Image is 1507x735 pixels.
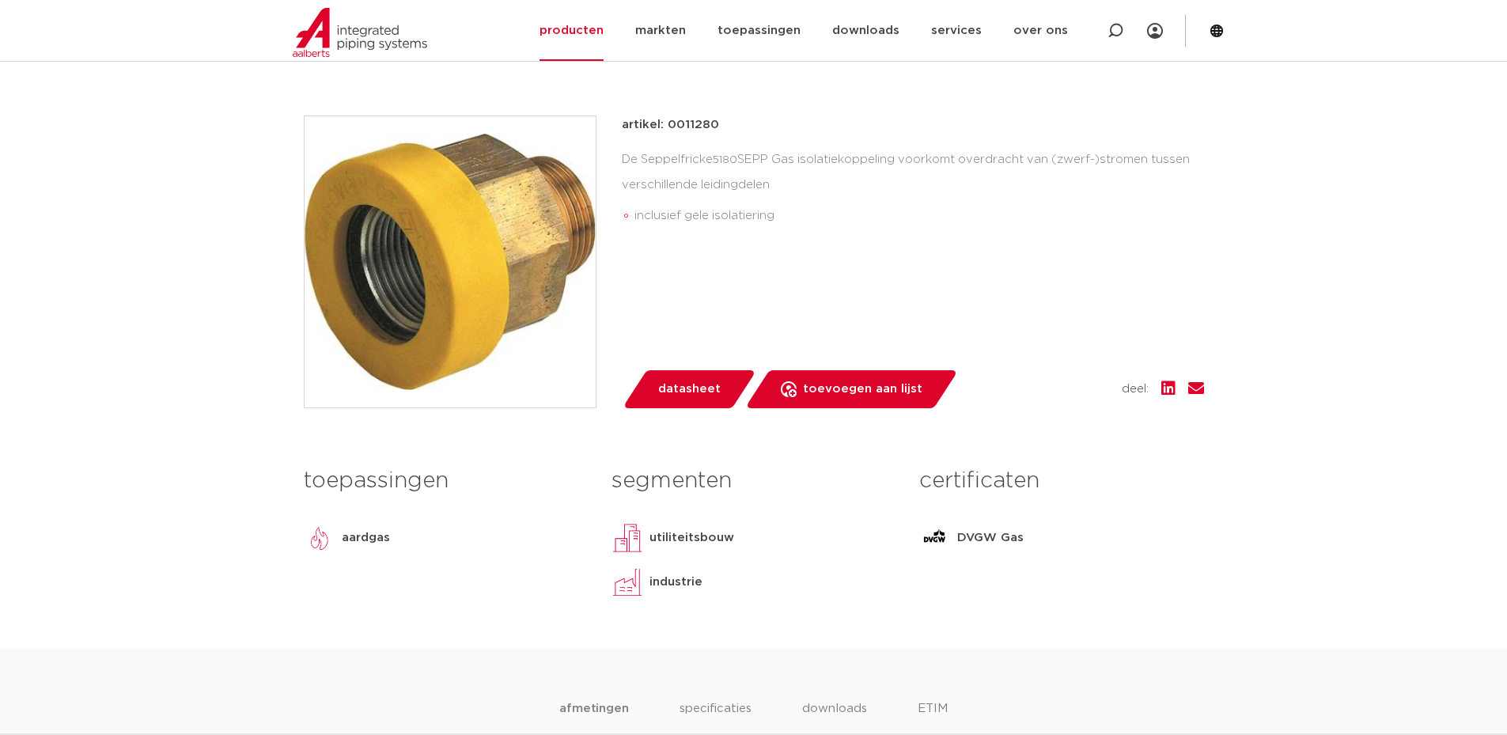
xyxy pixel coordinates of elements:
[957,529,1024,547] p: DVGW Gas
[612,522,643,554] img: utiliteitsbouw
[919,522,951,554] img: DVGW Gas
[304,522,335,554] img: aardgas
[622,370,756,408] a: datasheet
[634,203,1204,229] li: inclusief gele isolatiering
[612,566,643,598] img: industrie
[649,573,702,592] p: industrie
[622,116,719,134] p: artikel: 0011280
[658,377,721,402] span: datasheet
[713,154,737,165] span: 5180
[622,147,1204,236] div: De Seppelfricke SEPP Gas isolatiekoppeling voorkomt overdracht van (zwerf-)stromen tussen verschi...
[649,529,734,547] p: utiliteitsbouw
[803,377,922,402] span: toevoegen aan lijst
[342,529,390,547] p: aardgas
[612,465,895,497] h3: segmenten
[919,465,1203,497] h3: certificaten
[305,116,596,407] img: Product Image for Seppelfricke SEPP Gas isolatiekoppeling MF R2"xRp2" (DN50)
[1122,380,1149,399] span: deel:
[304,465,588,497] h3: toepassingen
